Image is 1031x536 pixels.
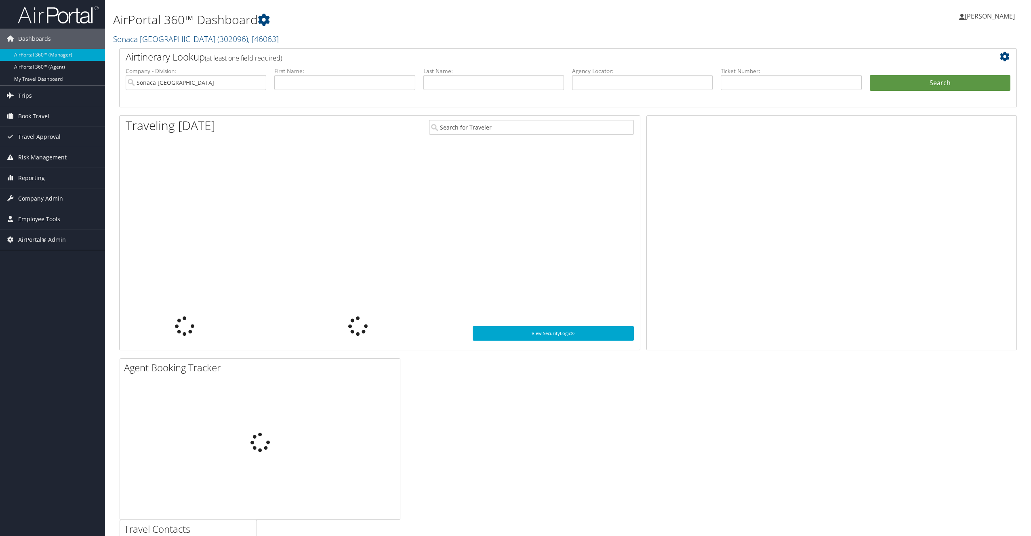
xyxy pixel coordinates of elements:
span: Trips [18,86,32,106]
span: Reporting [18,168,45,188]
a: [PERSON_NAME] [959,4,1023,28]
span: (at least one field required) [205,54,282,63]
a: Sonaca [GEOGRAPHIC_DATA] [113,33,279,44]
label: Agency Locator: [572,67,713,75]
button: Search [870,75,1010,91]
h1: AirPortal 360™ Dashboard [113,11,720,28]
a: View SecurityLogic® [473,326,634,341]
span: Dashboards [18,29,51,49]
span: , [ 46063 ] [248,33,279,44]
span: Employee Tools [18,209,60,229]
h1: Traveling [DATE] [126,117,215,134]
span: Book Travel [18,106,49,126]
span: [PERSON_NAME] [965,12,1015,21]
label: First Name: [274,67,415,75]
label: Ticket Number: [721,67,861,75]
span: Company Admin [18,188,63,209]
label: Company - Division: [126,67,266,75]
h2: Airtinerary Lookup [126,50,936,64]
span: AirPortal® Admin [18,230,66,250]
h2: Agent Booking Tracker [124,361,400,375]
label: Last Name: [423,67,564,75]
span: ( 302096 ) [217,33,248,44]
span: Travel Approval [18,127,61,147]
input: Search for Traveler [429,120,634,135]
span: Risk Management [18,147,67,167]
img: airportal-logo.png [18,5,99,24]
